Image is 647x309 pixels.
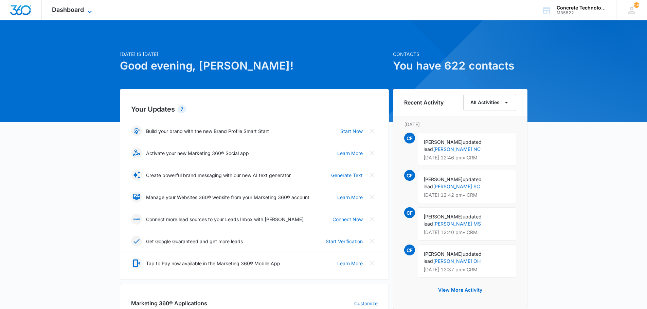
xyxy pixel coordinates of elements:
p: Get Google Guaranteed and get more leads [146,238,243,245]
span: Dashboard [52,6,84,13]
p: [DATE] [404,121,516,128]
button: Close [367,236,378,247]
a: Start Now [340,128,363,135]
p: Manage your Websites 360® website from your Marketing 360® account [146,194,309,201]
div: 7 [178,105,186,113]
button: View More Activity [431,282,489,298]
a: Learn More [337,194,363,201]
h2: Marketing 360® Applications [131,299,207,307]
span: [PERSON_NAME] [424,214,463,219]
button: All Activities [463,94,516,111]
h2: Your Updates [131,104,378,114]
a: Start Verification [326,238,363,245]
a: Learn More [337,150,363,157]
button: Close [367,192,378,202]
p: [DATE] 12:46 pm • CRM [424,155,510,160]
a: [PERSON_NAME] SC [433,184,480,189]
p: Build your brand with the new Brand Profile Smart Start [146,128,269,135]
p: Activate your new Marketing 360® Social app [146,150,249,157]
div: notifications count [634,2,639,8]
p: Connect more lead sources to your Leads Inbox with [PERSON_NAME] [146,216,304,223]
p: [DATE] 12:42 pm • CRM [424,193,510,197]
p: Contacts [393,51,527,58]
span: CF [404,207,415,218]
p: [DATE] 12:37 pm • CRM [424,267,510,272]
p: Tap to Pay now available in the Marketing 360® Mobile App [146,260,280,267]
span: CF [404,245,415,255]
p: [DATE] is [DATE] [120,51,389,58]
div: account id [557,11,606,15]
p: [DATE] 12:40 pm • CRM [424,230,510,235]
button: Close [367,148,378,158]
span: CF [404,170,415,181]
p: Create powerful brand messaging with our new AI text generator [146,172,291,179]
button: Close [367,258,378,269]
a: [PERSON_NAME] OH [433,258,481,264]
button: Close [367,214,378,225]
h1: You have 622 contacts [393,58,527,74]
a: Learn More [337,260,363,267]
a: Customize [354,300,378,307]
h6: Recent Activity [404,98,444,107]
a: [PERSON_NAME] MS [433,221,481,227]
span: 54 [634,2,639,8]
a: [PERSON_NAME] NC [433,146,481,152]
h1: Good evening, [PERSON_NAME]! [120,58,389,74]
span: [PERSON_NAME] [424,251,463,257]
span: [PERSON_NAME] [424,176,463,182]
button: Close [367,125,378,136]
a: Generate Text [331,172,363,179]
div: account name [557,5,606,11]
button: Close [367,170,378,180]
span: CF [404,133,415,143]
a: Connect Now [333,216,363,223]
span: [PERSON_NAME] [424,139,463,145]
